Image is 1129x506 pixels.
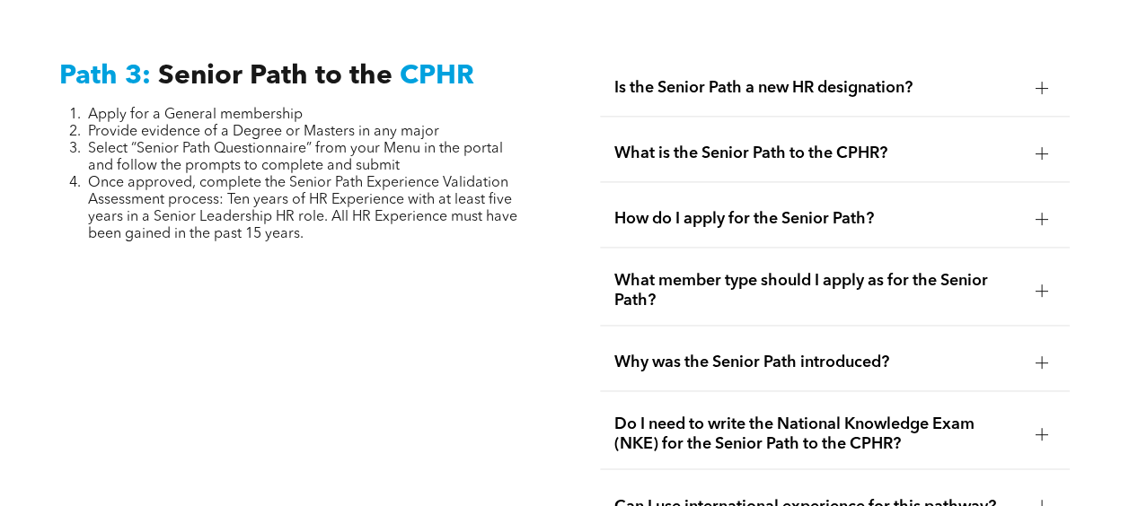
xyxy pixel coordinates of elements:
span: How do I apply for the Senior Path? [614,209,1021,229]
span: Select “Senior Path Questionnaire” from your Menu in the portal and follow the prompts to complet... [88,142,503,173]
span: CPHR [400,63,474,90]
span: Path 3: [59,63,151,90]
span: Apply for a General membership [88,108,303,122]
span: Senior Path to the [158,63,393,90]
span: Do I need to write the National Knowledge Exam (NKE) for the Senior Path to the CPHR? [614,414,1021,454]
span: What is the Senior Path to the CPHR? [614,144,1021,163]
span: Provide evidence of a Degree or Masters in any major [88,125,439,139]
span: What member type should I apply as for the Senior Path? [614,271,1021,310]
span: Why was the Senior Path introduced? [614,353,1021,372]
span: Once approved, complete the Senior Path Experience Validation Assessment process: Ten years of HR... [88,176,517,241]
span: Is the Senior Path a new HR designation? [614,78,1021,98]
